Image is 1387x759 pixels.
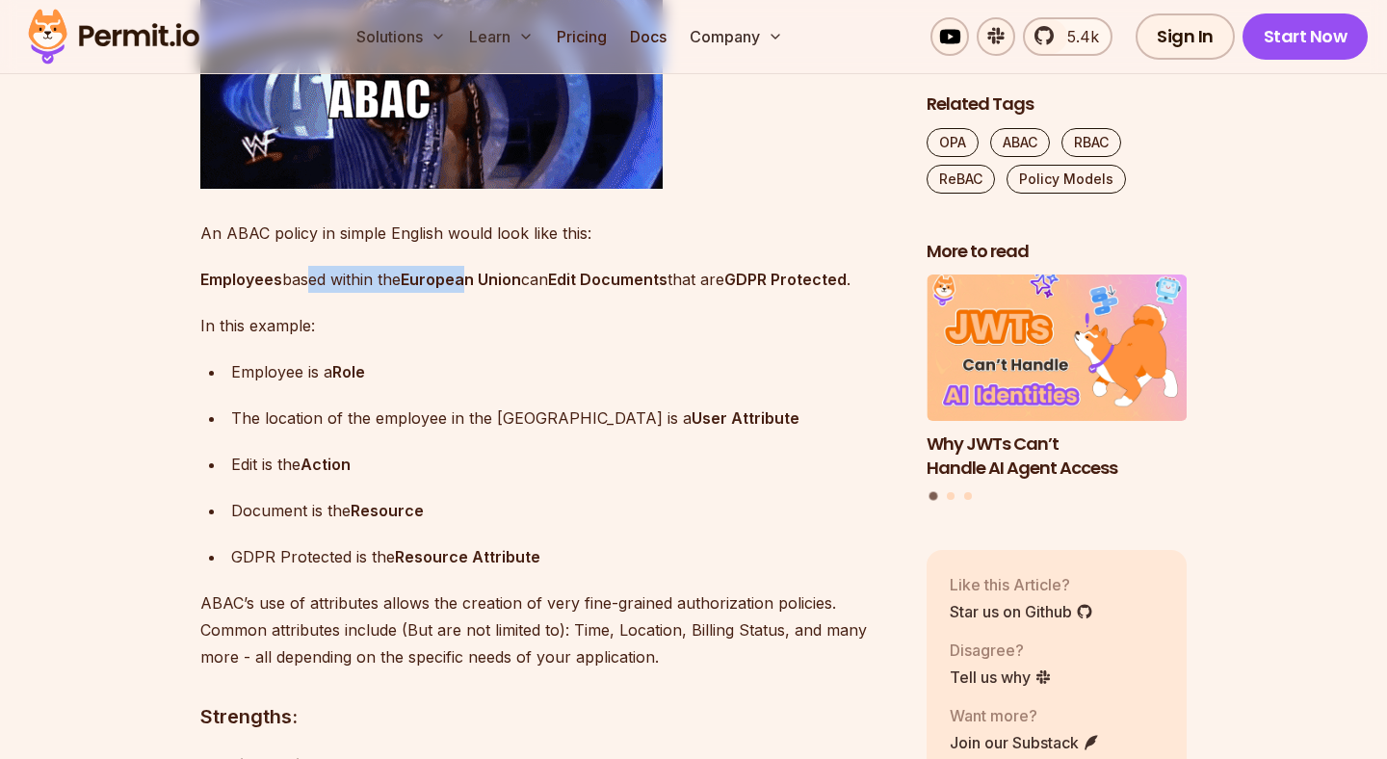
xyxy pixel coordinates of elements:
strong: Resource [351,501,424,520]
h2: More to read [927,240,1187,264]
a: Sign In [1136,13,1235,60]
a: ReBAC [927,165,995,194]
img: Why JWTs Can’t Handle AI Agent Access [927,275,1187,422]
li: 1 of 3 [927,275,1187,481]
p: Document is the [231,497,896,524]
button: Company [682,17,791,56]
div: Posts [927,275,1187,504]
button: Learn [461,17,541,56]
a: RBAC [1061,128,1121,157]
p: Disagree? [950,639,1052,662]
strong: Role [332,362,365,381]
a: ABAC [990,128,1050,157]
p: An ABAC policy in simple English would look like this: [200,220,896,247]
p: Employee is a [231,358,896,385]
span: 5.4k [1056,25,1099,48]
a: Start Now [1243,13,1369,60]
p: In this example: [200,312,896,339]
h2: Related Tags [927,92,1187,117]
p: Edit is the [231,451,896,478]
a: Star us on Github [950,600,1093,623]
a: OPA [927,128,979,157]
a: 5.4k [1023,17,1112,56]
strong: European Union [401,270,521,289]
strong: User Attribute [692,408,799,428]
strong: GDPR Protected [724,270,847,289]
h3: Why JWTs Can’t Handle AI Agent Access [927,432,1187,481]
strong: Edit Documents [548,270,667,289]
button: Go to slide 3 [964,493,972,501]
p: based within the can that are . [200,266,896,293]
p: Want more? [950,704,1100,727]
a: Policy Models [1007,165,1126,194]
a: Pricing [549,17,615,56]
button: Solutions [349,17,454,56]
p: GDPR Protected is the [231,543,896,570]
a: Join our Substack [950,731,1100,754]
p: The location of the employee in the [GEOGRAPHIC_DATA] is a [231,405,896,432]
h3: Strengths: [200,701,896,732]
p: Like this Article? [950,573,1093,596]
a: Tell us why [950,666,1052,689]
p: ABAC’s use of attributes allows the creation of very fine-grained authorization policies. Common ... [200,589,896,670]
strong: Resource Attribute [395,547,540,566]
strong: Employees [200,270,282,289]
a: Docs [622,17,674,56]
button: Go to slide 2 [947,493,955,501]
a: Why JWTs Can’t Handle AI Agent AccessWhy JWTs Can’t Handle AI Agent Access [927,275,1187,481]
button: Go to slide 1 [929,492,938,501]
img: Permit logo [19,4,208,69]
strong: Action [301,455,351,474]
